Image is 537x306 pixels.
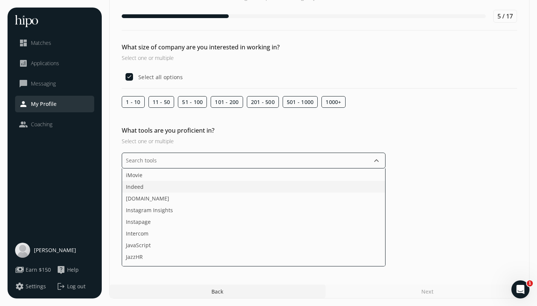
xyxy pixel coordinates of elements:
span: [PERSON_NAME] [34,246,76,254]
label: 101 - 200 [211,96,243,108]
span: dashboard [19,38,28,47]
a: chat_bubble_outlineMessaging [19,79,90,88]
span: Coaching [31,121,52,128]
span: people [19,120,28,129]
a: paymentsEarn $150 [15,265,53,274]
iframe: Intercom live chat [511,280,529,298]
label: 11 - 50 [148,96,174,108]
span: Indeed [126,183,144,191]
label: Select all options [137,73,183,81]
span: Instapage [126,218,151,226]
span: Instagram Insights [126,206,173,214]
a: analyticsApplications [19,59,90,68]
label: 1 - 10 [122,96,145,108]
span: logout [57,282,66,291]
span: Matches [31,39,51,47]
span: Log out [67,283,86,290]
span: live_help [57,265,66,274]
img: user-photo [15,243,30,258]
span: My Profile [31,100,57,108]
span: Applications [31,60,59,67]
span: payments [15,265,24,274]
h3: Select one or multiple [122,137,386,145]
h3: Select one or multiple [122,54,386,62]
label: 501 - 1000 [283,96,318,108]
span: Jira [126,265,134,272]
img: hh-logo-white [15,15,38,27]
span: [DOMAIN_NAME] [126,194,169,202]
a: live_helpHelp [57,265,94,274]
span: JazzHR [126,253,143,261]
span: settings [15,282,24,291]
button: settingsSettings [15,282,46,291]
span: iMovie [126,171,142,179]
span: JavaScript [126,241,151,249]
a: dashboardMatches [19,38,90,47]
a: personMy Profile [19,99,90,109]
h2: What size of company are you interested in working in? [122,43,386,52]
button: Back [110,285,326,298]
span: Messaging [31,80,56,87]
a: settingsSettings [15,282,53,291]
button: keyboard_arrow_down [372,156,381,165]
span: analytics [19,59,28,68]
span: Back [211,288,223,295]
span: 1 [527,280,533,286]
span: person [19,99,28,109]
h2: What tools are you proficient in? [122,126,386,135]
label: 1000+ [321,96,345,108]
span: Earn $150 [26,266,51,274]
span: Help [67,266,79,274]
span: Intercom [126,229,148,237]
span: Settings [26,283,46,290]
div: 5 / 17 [493,10,517,23]
label: 201 - 500 [247,96,279,108]
button: logoutLog out [57,282,94,291]
button: live_helpHelp [57,265,79,274]
a: peopleCoaching [19,120,90,129]
label: 51 - 100 [178,96,207,108]
button: paymentsEarn $150 [15,265,51,274]
span: chat_bubble_outline [19,79,28,88]
input: Search tools [122,153,386,168]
